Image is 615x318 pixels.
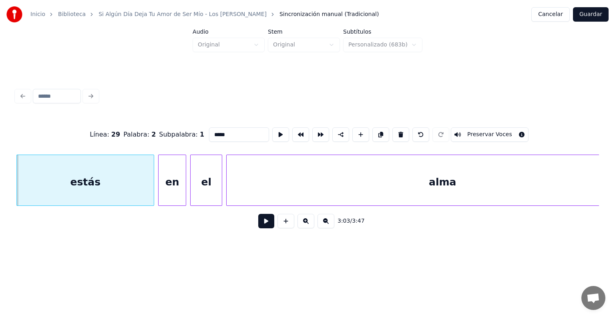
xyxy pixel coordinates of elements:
a: Inicio [30,10,45,18]
a: Si Algún Día Deja Tu Amor de Ser Mío - Los [PERSON_NAME] [98,10,267,18]
button: Guardar [573,7,609,22]
div: Subpalabra : [159,130,204,139]
label: Stem [268,29,340,34]
nav: breadcrumb [30,10,379,18]
span: 3:03 [338,217,350,225]
div: / [338,217,357,225]
div: Chat abierto [581,286,605,310]
div: Palabra : [123,130,156,139]
span: 1 [200,131,204,138]
button: Cancelar [531,7,570,22]
span: 29 [111,131,120,138]
button: Toggle [451,127,529,142]
img: youka [6,6,22,22]
label: Subtítulos [343,29,422,34]
span: 3:47 [352,217,364,225]
span: Sincronización manual (Tradicional) [279,10,379,18]
div: Línea : [90,130,120,139]
span: 2 [151,131,156,138]
label: Audio [193,29,265,34]
a: Biblioteca [58,10,86,18]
